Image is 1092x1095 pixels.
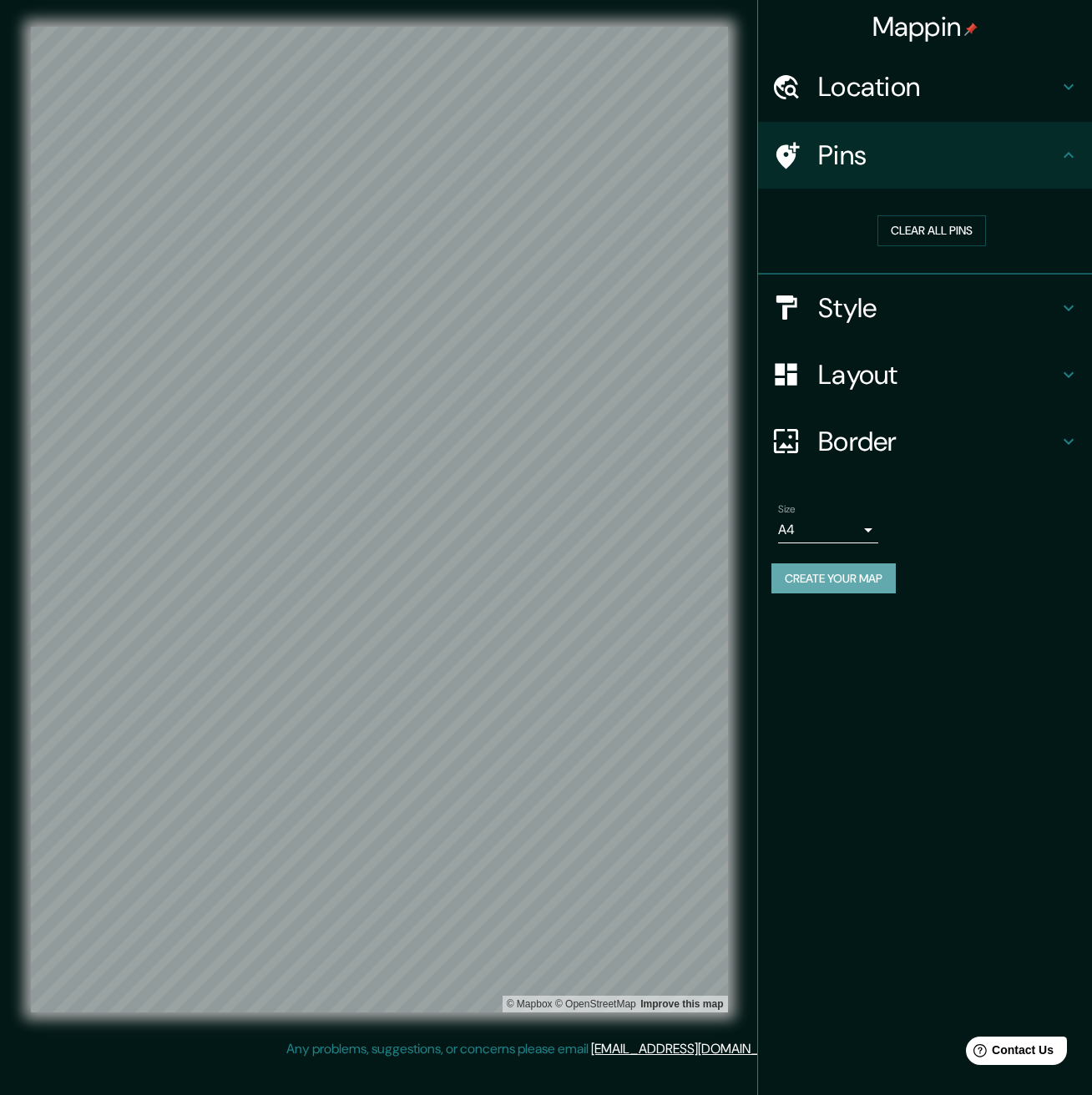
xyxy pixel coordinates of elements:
[286,1039,800,1059] p: Any problems, suggestions, or concerns please email .
[31,27,728,1012] canvas: Map
[758,275,1092,341] div: Style
[872,10,978,43] h4: Mappin
[818,291,1059,325] h4: Style
[964,23,978,36] img: pin-icon.png
[818,358,1059,391] h4: Layout
[818,70,1059,103] h4: Location
[555,998,636,1010] a: OpenStreetMap
[778,502,796,516] label: Size
[943,1030,1074,1077] iframe: Help widget launcher
[507,998,553,1010] a: Mapbox
[771,563,896,594] button: Create your map
[818,425,1059,458] h4: Border
[877,215,986,246] button: Clear all pins
[818,139,1059,172] h4: Pins
[640,998,723,1010] a: Map feedback
[758,341,1092,408] div: Layout
[591,1040,797,1057] a: [EMAIL_ADDRESS][DOMAIN_NAME]
[758,53,1092,120] div: Location
[758,122,1092,189] div: Pins
[778,517,878,543] div: A4
[758,408,1092,475] div: Border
